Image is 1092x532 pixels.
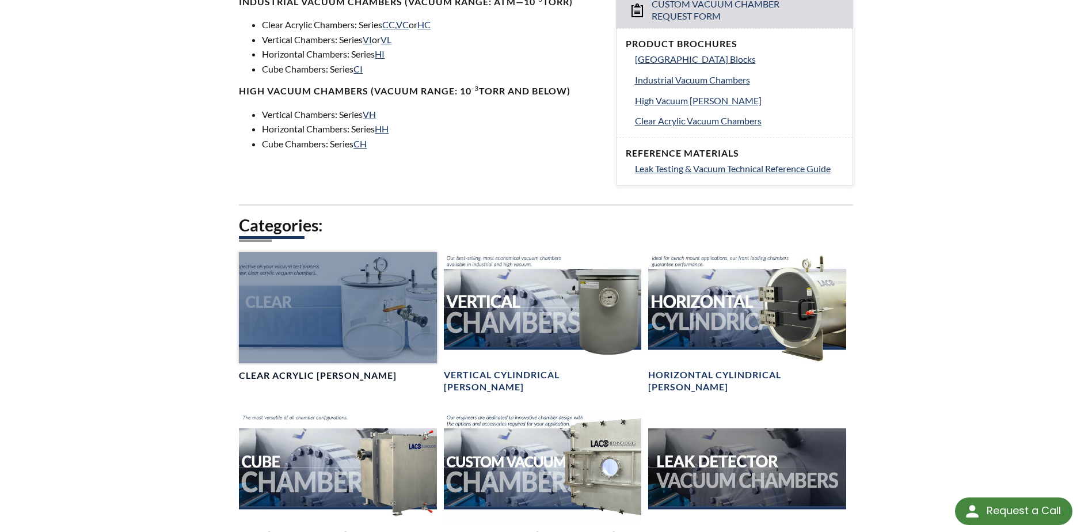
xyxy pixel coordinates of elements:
[262,17,602,32] li: Clear Acrylic Chambers: Series , or
[239,370,397,382] h4: Clear Acrylic [PERSON_NAME]
[635,163,831,174] span: Leak Testing & Vacuum Technical Reference Guide
[239,85,602,97] h4: High Vacuum Chambers (Vacuum range: 10 Torr and below)
[363,34,372,45] a: VI
[262,121,602,136] li: Horizontal Chambers: Series
[955,497,1072,525] div: Request a Call
[375,123,389,134] a: HH
[635,54,756,64] span: [GEOGRAPHIC_DATA] Blocks
[635,52,843,67] a: [GEOGRAPHIC_DATA] Blocks
[381,34,391,45] a: VL
[375,48,385,59] a: HI
[262,47,602,62] li: Horizontal Chambers: Series
[635,74,750,85] span: Industrial Vacuum Chambers
[987,497,1061,524] div: Request a Call
[262,62,602,77] li: Cube Chambers: Series
[648,369,846,393] h4: Horizontal Cylindrical [PERSON_NAME]
[635,161,843,176] a: Leak Testing & Vacuum Technical Reference Guide
[363,109,376,120] a: VH
[353,63,363,74] a: CI
[239,215,853,236] h2: Categories:
[239,252,436,382] a: Clear Chambers headerClear Acrylic [PERSON_NAME]
[963,502,981,520] img: round button
[626,38,843,50] h4: Product Brochures
[471,84,479,93] sup: -3
[262,136,602,151] li: Cube Chambers: Series
[635,115,762,126] span: Clear Acrylic Vacuum Chambers
[648,252,846,393] a: Horizontal Cylindrical headerHorizontal Cylindrical [PERSON_NAME]
[444,252,641,393] a: Vertical Vacuum Chambers headerVertical Cylindrical [PERSON_NAME]
[626,147,843,159] h4: Reference Materials
[635,95,762,106] span: High Vacuum [PERSON_NAME]
[635,73,843,88] a: Industrial Vacuum Chambers
[635,93,843,108] a: High Vacuum [PERSON_NAME]
[262,32,602,47] li: Vertical Chambers: Series or
[417,19,431,30] a: HC
[353,138,367,149] a: CH
[635,113,843,128] a: Clear Acrylic Vacuum Chambers
[396,19,409,30] a: VC
[262,107,602,122] li: Vertical Chambers: Series
[444,369,641,393] h4: Vertical Cylindrical [PERSON_NAME]
[382,19,395,30] a: CC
